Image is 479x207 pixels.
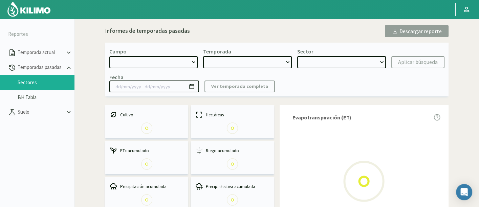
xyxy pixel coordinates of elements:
div: Hectáreas [195,111,270,119]
span: Evapotranspiración (ET) [292,113,352,121]
p: Suelo [16,108,65,116]
img: Loading... [137,119,156,137]
p: Temporadas pasadas [16,64,65,71]
div: Open Intercom Messenger [456,184,472,200]
div: Precipitación acumulada [109,182,184,190]
img: Loading... [223,155,242,173]
div: Temporada [203,48,231,55]
kil-mini-card: report-summary-cards.ACCUMULATED_IRRIGATION [191,141,274,174]
div: Informes de temporadas pasadas [105,27,190,36]
div: Cultivo [109,111,184,119]
div: Campo [109,48,127,55]
p: Temporada actual [16,49,65,56]
img: Loading... [137,155,156,173]
div: Precip. efectiva acumulada [195,182,270,190]
a: BH Tabla [18,94,74,100]
kil-mini-card: report-summary-cards.HECTARES [191,105,274,138]
a: Sectores [18,79,74,86]
img: Loading... [223,119,242,137]
kil-mini-card: report-summary-cards.ACCUMULATED_ETC [105,141,189,174]
div: Fecha [109,74,124,80]
div: ETc acumulado [109,146,184,155]
input: dd/mm/yyyy - dd/mm/yyyy [109,80,199,92]
kil-mini-card: report-summary-cards.CROP [105,105,189,138]
img: Kilimo [7,1,51,17]
div: Sector [297,48,313,55]
div: Riego acumulado [195,146,270,155]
